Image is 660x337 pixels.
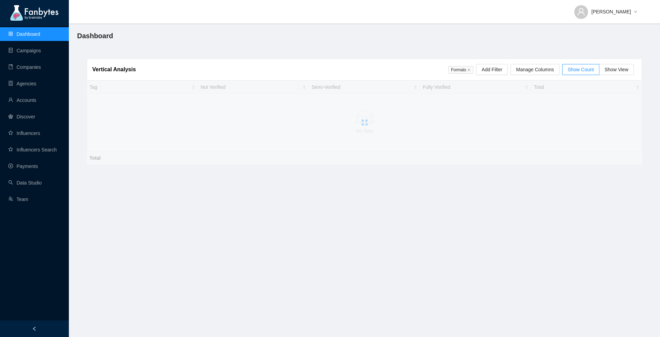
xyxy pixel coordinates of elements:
span: close [467,68,471,72]
button: Add Filter [476,64,508,75]
span: Add Filter [482,66,502,73]
a: starInfluencers [8,130,40,136]
a: usergroup-addTeam [8,197,28,202]
a: appstoreDashboard [8,31,40,37]
span: Formats [448,66,473,74]
a: bookCompanies [8,64,41,70]
a: userAccounts [8,97,36,103]
article: Vertical Analysis [92,65,136,74]
span: user [577,8,585,16]
a: pay-circlePayments [8,164,38,169]
span: Dashboard [77,30,113,41]
a: databaseCampaigns [8,48,41,53]
a: containerAgencies [8,81,36,86]
span: Manage Columns [516,66,554,73]
span: [PERSON_NAME] [591,8,631,15]
span: Show View [605,67,628,72]
span: left [32,326,37,331]
a: starInfluencers Search [8,147,57,152]
button: [PERSON_NAME]down [569,3,643,14]
span: Show Count [568,67,594,72]
span: down [634,10,637,14]
button: Manage Columns [511,64,559,75]
a: radar-chartDiscover [8,114,35,119]
a: searchData Studio [8,180,42,186]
